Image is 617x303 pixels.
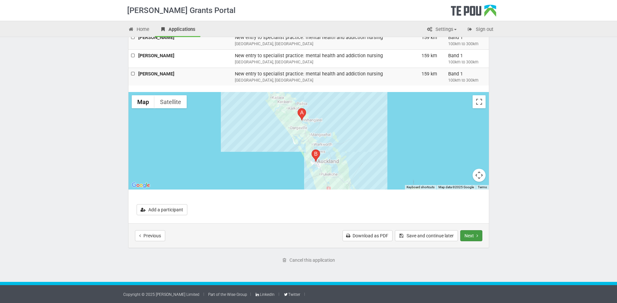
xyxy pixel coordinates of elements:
[478,185,487,189] a: Terms (opens in new tab)
[123,23,154,37] a: Home
[460,230,482,241] button: Next step
[255,292,275,297] a: LinkedIn
[232,49,419,68] td: New entry to specialist practice: mental health and addiction nursing
[232,68,419,86] td: New entry to specialist practice: mental health and addiction nursing
[138,53,174,59] b: [PERSON_NAME]
[407,185,435,190] button: Keyboard shortcuts
[462,23,498,37] a: Sign out
[395,230,458,241] button: Save and continue later
[132,95,154,108] button: Show street map
[342,230,393,241] a: Download as PDF
[312,150,320,162] div: 85 Park Road, Grafton, Auckland 1023, New Zealand
[283,292,300,297] a: Twitter
[135,230,165,241] button: Previous step
[448,77,486,83] div: 100km to 300km
[155,23,200,37] a: Applications
[235,59,416,65] div: [GEOGRAPHIC_DATA], [GEOGRAPHIC_DATA]
[422,23,462,37] a: Settings
[123,292,199,297] a: Copyright © 2025 [PERSON_NAME] Limited
[138,71,174,77] b: [PERSON_NAME]
[138,34,174,40] b: [PERSON_NAME]
[130,181,152,190] a: Open this area in Google Maps (opens a new window)
[419,32,446,50] td: 159 km
[446,68,489,86] td: Band 1
[448,59,486,65] div: 100km to 300km
[419,49,446,68] td: 159 km
[235,77,416,83] div: [GEOGRAPHIC_DATA], [GEOGRAPHIC_DATA]
[446,32,489,50] td: Band 1
[298,108,306,120] div: Hospital Road, Horahora, Whangārei 0110, New Zealand
[473,169,486,182] button: Map camera controls
[451,5,496,21] div: Te Pou Logo
[235,41,416,47] div: [GEOGRAPHIC_DATA], [GEOGRAPHIC_DATA]
[130,181,152,190] img: Google
[137,204,187,215] button: Add a participant
[446,49,489,68] td: Band 1
[232,32,419,50] td: New entry to specialist practice: mental health and addiction nursing
[473,95,486,108] button: Toggle fullscreen view
[419,68,446,86] td: 159 km
[438,185,474,189] span: Map data ©2025 Google
[278,255,339,266] a: Cancel this application
[448,41,486,47] div: 100km to 300km
[208,292,247,297] a: Part of the Wise Group
[154,95,187,108] button: Show satellite imagery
